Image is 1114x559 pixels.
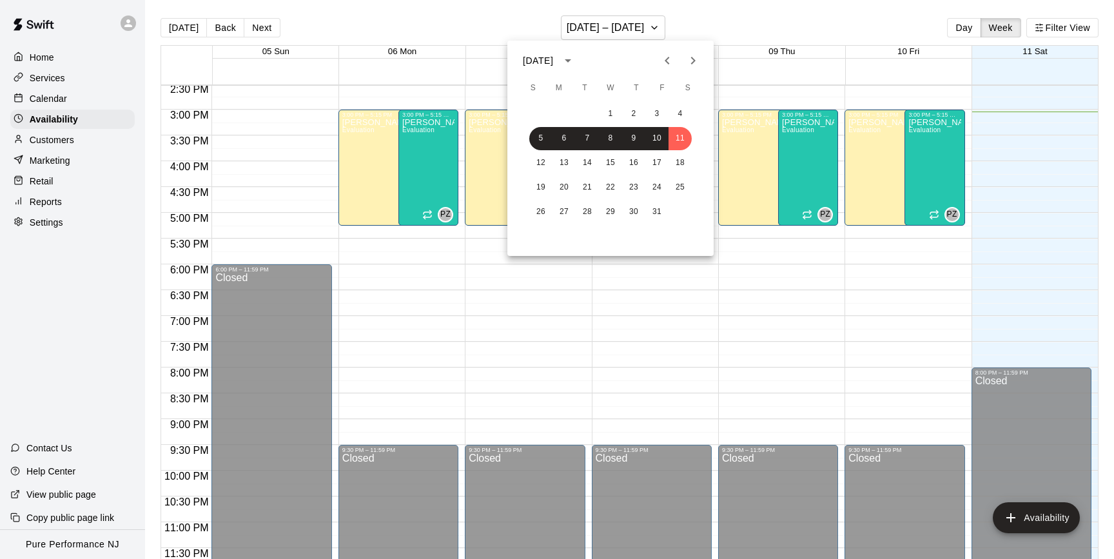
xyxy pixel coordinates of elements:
[552,127,576,150] button: 6
[669,176,692,199] button: 25
[622,201,645,224] button: 30
[645,176,669,199] button: 24
[573,75,596,101] span: Tuesday
[622,152,645,175] button: 16
[622,176,645,199] button: 23
[645,103,669,126] button: 3
[625,75,648,101] span: Thursday
[599,75,622,101] span: Wednesday
[599,127,622,150] button: 8
[669,152,692,175] button: 18
[529,201,552,224] button: 26
[529,152,552,175] button: 12
[650,75,674,101] span: Friday
[676,75,699,101] span: Saturday
[645,201,669,224] button: 31
[622,103,645,126] button: 2
[529,176,552,199] button: 19
[680,48,706,74] button: Next month
[669,127,692,150] button: 11
[599,176,622,199] button: 22
[529,127,552,150] button: 5
[552,201,576,224] button: 27
[547,75,571,101] span: Monday
[599,201,622,224] button: 29
[654,48,680,74] button: Previous month
[669,103,692,126] button: 4
[576,201,599,224] button: 28
[552,152,576,175] button: 13
[645,127,669,150] button: 10
[522,75,545,101] span: Sunday
[622,127,645,150] button: 9
[576,152,599,175] button: 14
[576,127,599,150] button: 7
[645,152,669,175] button: 17
[557,50,579,72] button: calendar view is open, switch to year view
[523,54,553,68] div: [DATE]
[552,176,576,199] button: 20
[576,176,599,199] button: 21
[599,152,622,175] button: 15
[599,103,622,126] button: 1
